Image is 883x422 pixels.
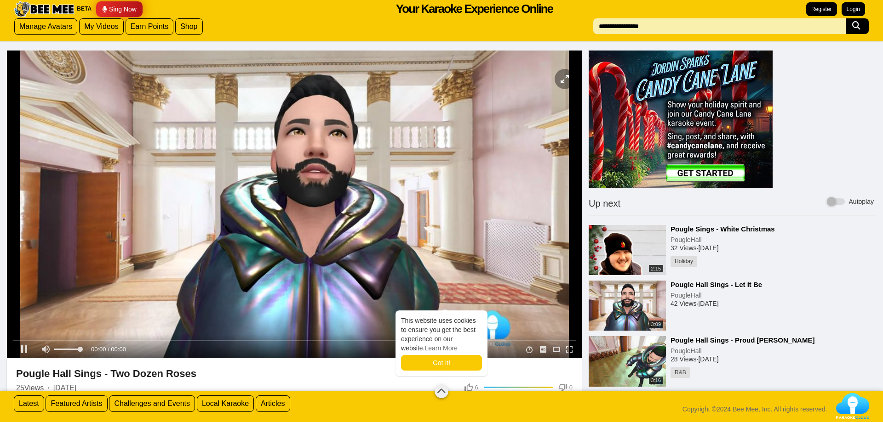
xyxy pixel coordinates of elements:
[424,344,458,352] a: learn more about cookies
[401,355,482,371] a: dismiss cookie message
[697,244,699,252] span: ·
[806,2,837,16] a: Register
[671,256,697,267] a: Holiday
[671,367,690,378] a: R&B
[589,281,666,331] img: ⁣Pougle Hall Sings - Let It Be
[109,395,195,412] a: Challenges and Events
[79,18,123,35] a: My Videos
[175,18,202,35] a: Shop
[589,198,620,208] h4: Up next
[13,1,75,17] img: Bee Mee
[589,51,773,188] img: CandyCaneLane1
[256,395,290,412] a: Articles
[475,384,478,390] span: 6
[569,384,573,390] span: 0
[671,292,702,299] a: PougleHall
[671,300,876,307] div: 42 Views [DATE]
[842,2,865,16] a: Login
[96,1,143,17] a: Sing Now
[16,383,464,394] div: Views
[828,197,874,206] label: Autoplay
[396,310,487,376] div: cookieconsent
[197,395,254,412] a: Local Karaoke
[401,316,482,353] span: This website uses cookies to ensure you get the best experience on our website.
[671,347,702,354] a: PougleHall
[126,18,174,35] a: Earn Points
[7,51,582,358] video: Your browser does not support HTML5 video.
[671,281,762,288] a: ⁣Pougle Hall Sings - Let It Be
[77,5,92,13] span: BETA
[16,383,24,394] span: 25
[396,0,553,17] div: Your Karaoke Experience Online
[14,18,77,35] a: Manage Avatars
[671,236,702,243] a: PougleHall
[836,393,869,419] img: Karaoke%20Cloud%20Logo@3x.png
[697,300,699,307] span: ·
[589,225,666,275] a: 2:15
[589,225,666,275] img: ⁣Pougle Sings - White Christmas
[671,244,876,252] div: 32 Views [DATE]
[47,383,49,394] span: ·
[91,344,126,355] div: 00:00 / 00:00
[46,395,107,412] a: Featured Artists
[53,383,76,394] span: Published on 08/16/24
[14,395,44,412] a: Latest
[682,405,827,414] span: Copyright ©2024 Bee Mee, Inc. All rights reserved.
[589,336,666,386] img: ⁣Pougle Hall Sings - Proud Mary
[16,367,573,381] h1: Pougle Hall Sings - Two Dozen Roses
[671,336,814,344] a: ⁣Pougle Hall Sings - Proud [PERSON_NAME]
[589,281,666,331] a: 3:09
[671,355,876,363] div: 28 Views [DATE]
[671,225,775,233] a: ⁣Pougle Sings - White Christmas
[697,355,699,363] span: ·
[589,336,666,386] a: 3:16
